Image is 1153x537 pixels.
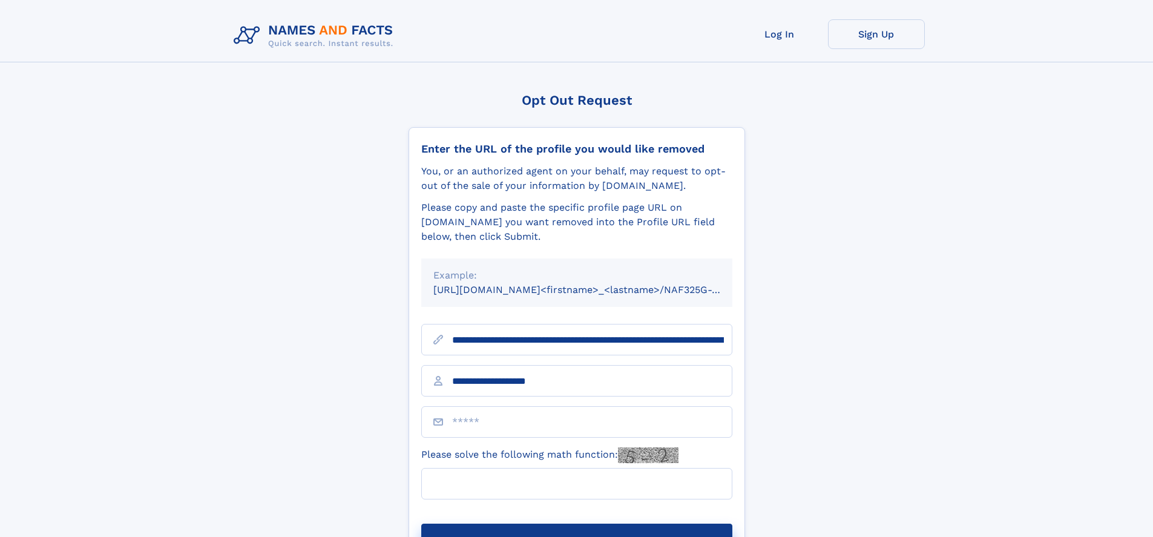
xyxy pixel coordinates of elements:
[828,19,925,49] a: Sign Up
[409,93,745,108] div: Opt Out Request
[433,268,720,283] div: Example:
[229,19,403,52] img: Logo Names and Facts
[421,142,732,156] div: Enter the URL of the profile you would like removed
[421,164,732,193] div: You, or an authorized agent on your behalf, may request to opt-out of the sale of your informatio...
[421,447,678,463] label: Please solve the following math function:
[433,284,755,295] small: [URL][DOMAIN_NAME]<firstname>_<lastname>/NAF325G-xxxxxxxx
[421,200,732,244] div: Please copy and paste the specific profile page URL on [DOMAIN_NAME] you want removed into the Pr...
[731,19,828,49] a: Log In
